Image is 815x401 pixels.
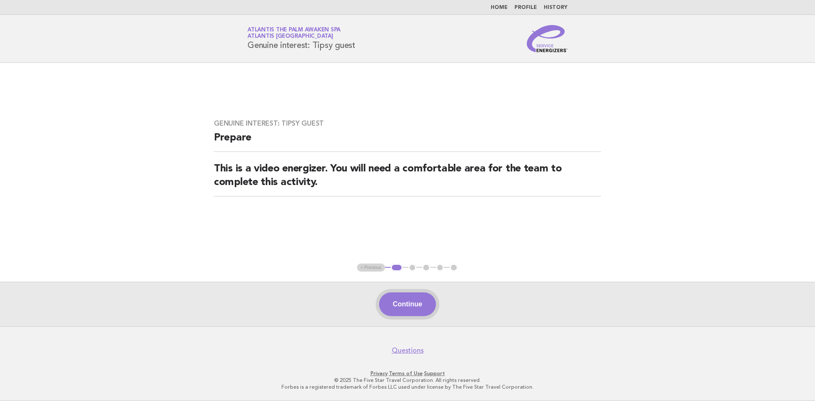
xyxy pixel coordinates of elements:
img: Service Energizers [527,25,568,52]
p: · · [148,370,667,377]
p: Forbes is a registered trademark of Forbes LLC used under license by The Five Star Travel Corpora... [148,384,667,390]
a: Privacy [371,370,388,376]
a: Atlantis The Palm Awaken SpaAtlantis [GEOGRAPHIC_DATA] [247,27,340,39]
h1: Genuine interest: Tipsy guest [247,28,355,50]
a: Terms of Use [389,370,423,376]
a: Home [491,5,508,10]
a: History [544,5,568,10]
h2: This is a video energizer. You will need a comfortable area for the team to complete this activity. [214,162,601,196]
button: Continue [379,292,436,316]
button: 1 [391,264,403,272]
h3: Genuine interest: Tipsy guest [214,119,601,128]
span: Atlantis [GEOGRAPHIC_DATA] [247,34,333,39]
p: © 2025 The Five Star Travel Corporation. All rights reserved. [148,377,667,384]
a: Support [424,370,445,376]
a: Questions [392,346,424,355]
a: Profile [514,5,537,10]
h2: Prepare [214,131,601,152]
